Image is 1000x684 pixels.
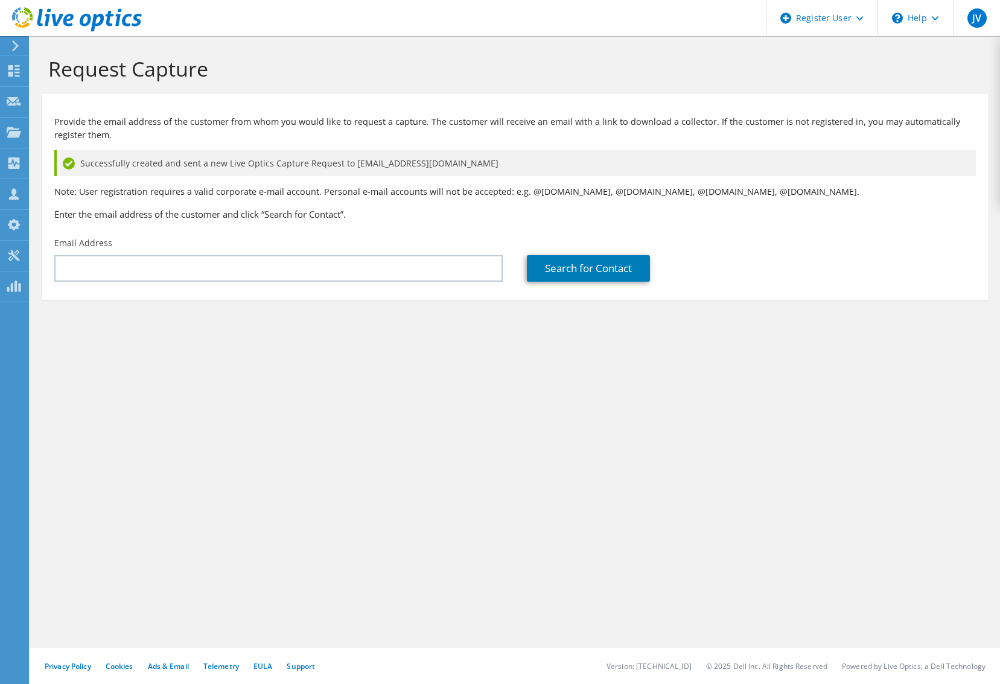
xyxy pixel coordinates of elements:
a: EULA [253,661,272,671]
h3: Enter the email address of the customer and click “Search for Contact”. [54,207,976,221]
span: Successfully created and sent a new Live Optics Capture Request to [EMAIL_ADDRESS][DOMAIN_NAME] [80,157,498,170]
li: Powered by Live Optics, a Dell Technology [842,661,986,671]
p: Provide the email address of the customer from whom you would like to request a capture. The cust... [54,115,976,142]
a: Ads & Email [148,661,189,671]
li: Version: [TECHNICAL_ID] [607,661,692,671]
a: Cookies [106,661,133,671]
h1: Request Capture [48,56,976,81]
label: Email Address [54,237,112,249]
span: JV [967,8,987,28]
a: Privacy Policy [45,661,91,671]
li: © 2025 Dell Inc. All Rights Reserved [706,661,827,671]
a: Support [287,661,315,671]
p: Note: User registration requires a valid corporate e-mail account. Personal e-mail accounts will ... [54,185,976,198]
a: Telemetry [203,661,239,671]
svg: \n [892,13,903,24]
a: Search for Contact [527,255,650,282]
